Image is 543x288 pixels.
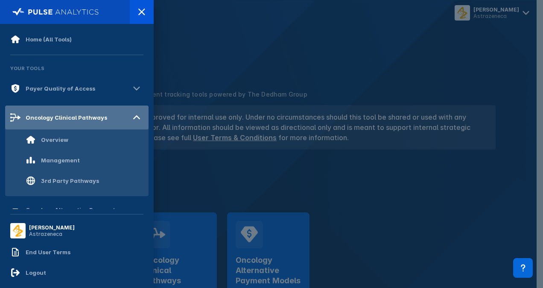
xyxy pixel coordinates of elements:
[5,60,149,76] div: Your Tools
[26,206,130,220] div: Oncology Alternative Payment Models
[26,249,70,256] div: End User Terms
[29,224,75,231] div: [PERSON_NAME]
[41,177,99,184] div: 3rd Party Pathways
[5,150,149,170] a: Management
[5,29,149,50] a: Home (All Tools)
[5,170,149,191] a: 3rd Party Pathways
[5,242,149,262] a: End User Terms
[5,129,149,150] a: Overview
[41,157,80,164] div: Management
[12,6,99,18] img: pulse-logo-full-white.svg
[26,269,46,276] div: Logout
[29,231,75,237] div: Astrazeneca
[26,114,107,121] div: Oncology Clinical Pathways
[41,136,68,143] div: Overview
[26,36,72,43] div: Home (All Tools)
[513,258,533,278] div: Contact Support
[26,85,95,92] div: Payer Quality of Access
[12,225,24,237] img: menu button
